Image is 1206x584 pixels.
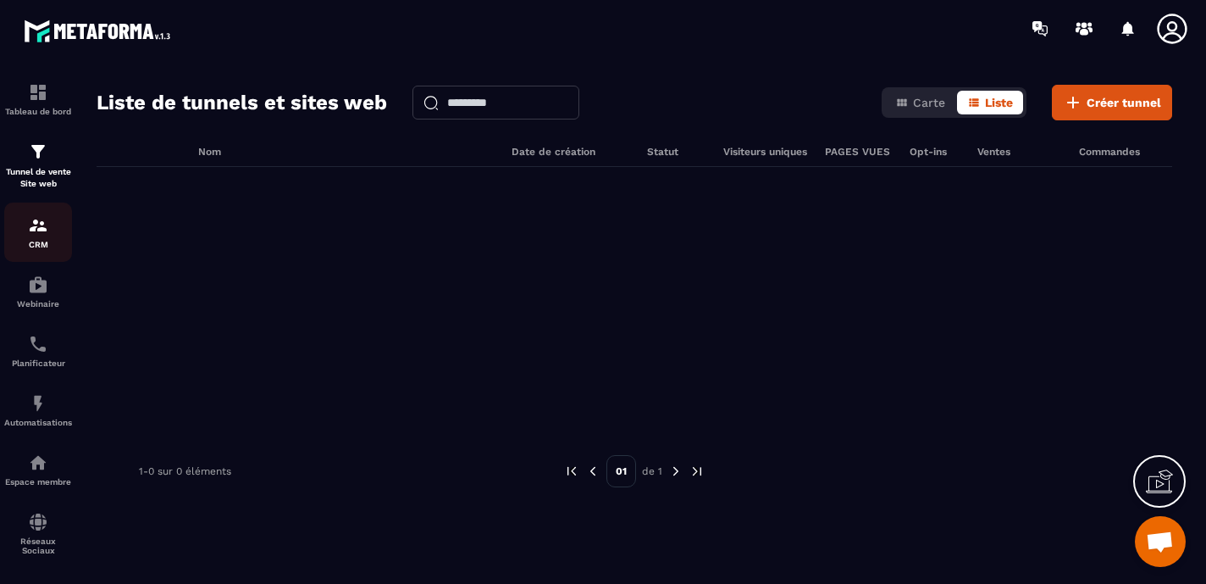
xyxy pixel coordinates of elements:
img: formation [28,215,48,236]
p: Espace membre [4,477,72,487]
button: Liste [957,91,1023,114]
a: social-networksocial-networkRéseaux Sociaux [4,499,72,568]
a: formationformationCRM [4,203,72,262]
img: social-network [28,512,48,532]
a: automationsautomationsWebinaire [4,262,72,321]
span: Créer tunnel [1087,94,1161,111]
img: formation [28,142,48,162]
button: Créer tunnel [1052,85,1172,120]
a: formationformationTableau de bord [4,70,72,129]
h6: Date de création [512,146,630,158]
h6: PAGES VUES [825,146,893,158]
div: Ouvrir le chat [1135,516,1186,567]
img: next [668,464,683,479]
a: automationsautomationsEspace membre [4,440,72,499]
p: Tableau de bord [4,107,72,116]
p: CRM [4,240,72,249]
a: automationsautomationsAutomatisations [4,381,72,440]
a: formationformationTunnel de vente Site web [4,129,72,203]
h6: Nom [198,146,495,158]
img: automations [28,393,48,414]
h6: Opt-ins [910,146,960,158]
p: Automatisations [4,418,72,427]
img: prev [564,464,579,479]
p: Planificateur [4,359,72,368]
p: 1-0 sur 0 éléments [139,465,231,477]
a: schedulerschedulerPlanificateur [4,321,72,381]
img: automations [28,275,48,295]
img: scheduler [28,334,48,354]
img: logo [24,15,176,47]
p: Tunnel de vente Site web [4,166,72,190]
button: Carte [885,91,955,114]
h2: Liste de tunnels et sites web [97,86,387,120]
h6: Commandes [1079,146,1140,158]
p: de 1 [642,464,662,478]
p: 01 [606,455,636,487]
span: Carte [913,96,945,109]
p: Webinaire [4,299,72,309]
img: prev [585,464,600,479]
img: formation [28,82,48,103]
h6: Ventes [977,146,1062,158]
h6: Statut [647,146,706,158]
p: Réseaux Sociaux [4,537,72,555]
img: automations [28,453,48,473]
img: next [689,464,705,479]
span: Liste [985,96,1013,109]
h6: Visiteurs uniques [723,146,808,158]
